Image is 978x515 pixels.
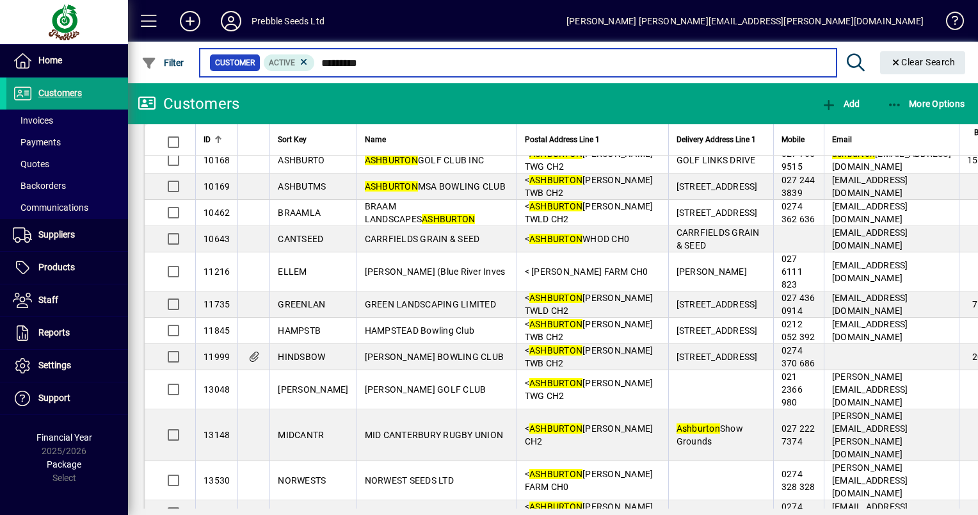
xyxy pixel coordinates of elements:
[782,293,815,316] span: 027 436 0914
[204,384,230,395] span: 13048
[677,325,758,336] span: [STREET_ADDRESS]
[278,181,326,192] span: ASHBUTMS
[6,284,128,316] a: Staff
[832,411,908,459] span: [PERSON_NAME][EMAIL_ADDRESS][PERSON_NAME][DOMAIN_NAME]
[6,350,128,382] a: Settings
[832,462,908,498] span: [PERSON_NAME][EMAIL_ADDRESS][DOMAIN_NAME]
[525,423,653,446] span: < [PERSON_NAME] CH2
[566,11,924,31] div: [PERSON_NAME] [PERSON_NAME][EMAIL_ADDRESS][PERSON_NAME][DOMAIN_NAME]
[38,229,75,240] span: Suppliers
[365,155,485,165] span: GOLF CLUB INC
[204,234,230,244] span: 10643
[6,382,128,414] a: Support
[677,155,756,165] span: GOLF LINKS DRIVE
[529,469,582,479] em: ASHBURTON
[278,234,323,244] span: CANTSEED
[936,3,962,44] a: Knowledge Base
[365,352,504,362] span: [PERSON_NAME] BOWLING CLUB
[832,260,908,283] span: [EMAIL_ADDRESS][DOMAIN_NAME]
[204,325,230,336] span: 11845
[529,234,582,244] em: ASHBURTON
[204,475,230,486] span: 13530
[138,51,188,74] button: Filter
[204,133,211,147] span: ID
[13,181,66,191] span: Backorders
[880,51,966,74] button: Clear
[278,325,321,336] span: HAMPSTB
[821,99,860,109] span: Add
[529,345,582,356] em: ASHBURTON
[6,317,128,349] a: Reports
[47,459,81,470] span: Package
[6,252,128,284] a: Products
[887,99,965,109] span: More Options
[278,133,307,147] span: Sort Key
[365,201,476,224] span: BRAAM LANDSCAPES
[677,133,756,147] span: Delivery Address Line 1
[525,201,653,224] span: < [PERSON_NAME] TWLD CH2
[6,175,128,197] a: Backorders
[36,432,92,443] span: Financial Year
[365,155,418,165] em: ASHBURTON
[38,295,58,305] span: Staff
[525,293,653,316] span: < [PERSON_NAME] TWLD CH2
[141,58,184,68] span: Filter
[677,181,758,192] span: [STREET_ADDRESS]
[365,475,454,486] span: NORWEST SEEDS LTD
[832,175,908,198] span: [EMAIL_ADDRESS][DOMAIN_NAME]
[204,299,230,309] span: 11735
[832,319,908,342] span: [EMAIL_ADDRESS][DOMAIN_NAME]
[204,155,230,165] span: 10168
[525,319,653,342] span: < [PERSON_NAME] TWB CH2
[38,262,75,272] span: Products
[677,227,760,250] span: CARRFIELDS GRAIN & SEED
[422,214,475,224] em: ASHBURTON
[529,319,582,329] em: ASHBURTON
[677,352,758,362] span: [STREET_ADDRESS]
[13,159,49,169] span: Quotes
[677,299,758,309] span: [STREET_ADDRESS]
[884,92,968,115] button: More Options
[204,133,230,147] div: ID
[138,94,239,114] div: Customers
[204,352,230,362] span: 11999
[782,175,815,198] span: 027 244 3839
[38,393,70,403] span: Support
[278,352,325,362] span: HINDSBOW
[278,299,325,309] span: GREENLAN
[38,360,71,370] span: Settings
[832,227,908,250] span: [EMAIL_ADDRESS][DOMAIN_NAME]
[529,201,582,211] em: ASHBURTON
[38,88,82,98] span: Customers
[782,469,815,492] span: 0274 328 328
[529,293,582,303] em: ASHBURTON
[13,202,88,213] span: Communications
[782,423,815,446] span: 027 222 7374
[832,372,908,407] span: [PERSON_NAME][EMAIL_ADDRESS][DOMAIN_NAME]
[278,430,324,440] span: MIDCANTR
[365,234,480,244] span: CARRFIELDS GRAIN & SEED
[782,201,815,224] span: 0274 362 636
[204,181,230,192] span: 10169
[365,299,496,309] span: GREEN LANDSCAPING LIMITED
[525,133,600,147] span: Postal Address Line 1
[832,201,908,224] span: [EMAIL_ADDRESS][DOMAIN_NAME]
[278,208,321,218] span: BRAAMLA
[13,137,61,147] span: Payments
[278,155,325,165] span: ASHBURTO
[782,133,805,147] span: Mobile
[6,131,128,153] a: Payments
[278,384,348,395] span: [PERSON_NAME]
[365,181,418,192] em: ASHBURTON
[6,219,128,251] a: Suppliers
[525,469,653,492] span: < [PERSON_NAME] FARM CH0
[677,423,743,446] span: Show Grounds
[782,319,815,342] span: 0212 052 392
[204,208,230,218] span: 10462
[269,58,295,67] span: Active
[365,430,504,440] span: MID CANTERBURY RUGBY UNION
[6,197,128,218] a: Communications
[38,327,70,338] span: Reports
[365,266,506,277] span: [PERSON_NAME] (Blue River Inves
[6,45,128,77] a: Home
